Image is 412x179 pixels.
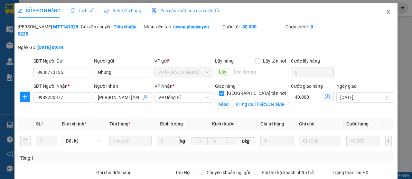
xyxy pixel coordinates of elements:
[299,136,341,146] input: Ghi Chú
[71,8,75,13] span: clock-circle
[332,169,394,176] div: Trạng thái Thu Hộ
[81,23,143,30] div: Gói vận chuyển:
[33,57,91,65] div: SĐT Người Gửi
[18,8,22,13] span: edit
[173,24,209,29] b: nvson.phucxuyen
[291,58,320,64] label: Cước lấy hàng
[212,121,234,126] span: Kích thước
[385,136,392,146] button: plus
[152,8,157,14] img: icon
[104,8,108,13] span: picture
[336,84,357,89] label: Ngày giao
[291,92,321,102] input: Cước giao hàng
[242,24,257,29] b: 80.000
[379,3,398,21] button: Close
[62,121,86,126] span: Đơn vị tính
[152,8,220,13] span: Yêu cầu xuất hóa đơn điện tử
[94,83,152,90] div: Người nhận
[180,136,186,146] span: kg
[175,170,190,175] span: Thu Hộ
[260,121,284,126] span: Giá trị hàng
[386,9,391,15] span: close
[154,57,212,65] div: VP gửi
[94,57,152,65] div: Người gửi
[224,90,288,97] span: [GEOGRAPHIC_DATA] tận nơi
[18,44,80,51] div: Ngày GD:
[215,99,232,109] span: Giao
[259,169,316,176] span: Phí thu hộ khách nhận trả
[20,136,31,146] button: delete
[340,94,385,101] input: Ngày giao
[20,94,30,99] span: plus
[154,84,173,89] span: VP Nhận
[296,118,344,130] th: Ghi chú
[230,67,288,77] input: Dọc đường
[20,92,30,102] button: plus
[325,94,330,99] span: dollar-circle
[232,99,288,109] input: Giao tận nơi
[260,136,294,146] input: 0
[158,67,209,77] span: VP Dương Đình Nghệ
[37,45,63,50] b: [DATE] 09:44
[204,169,253,176] span: Chuyển khoản ng. gửi
[346,121,369,126] span: Cước hàng
[207,137,223,145] input: R
[215,84,236,89] span: Giao hàng
[222,23,284,30] div: Cước rồi :
[143,95,148,100] span: user-add
[237,137,255,145] span: 0kg
[291,84,323,89] label: Cước giao hàng
[260,57,288,65] span: Lấy tận nơi
[158,93,209,102] span: VP Uông Bí
[311,24,313,29] b: 0
[160,121,183,126] span: Định lượng
[18,23,80,37] div: [PERSON_NAME]:
[286,23,347,30] div: Chưa cước :
[192,137,208,145] input: D
[291,67,334,77] input: Cước lấy hàng
[144,23,221,30] div: Nhân viên tạo:
[96,170,132,175] label: Ghi chú đơn hàng
[66,136,100,146] span: Bất kỳ
[18,8,61,13] span: SỬA ĐƠN HÀNG
[215,58,234,64] span: Lấy hàng
[36,121,41,126] span: SL
[215,67,230,77] span: Lấy
[346,136,380,146] input: 0
[104,8,141,13] span: Ảnh kiện hàng
[109,136,152,146] input: VD: Bàn, Ghế
[20,154,160,162] div: Tổng: 1
[71,8,94,13] span: Lịch sử
[33,83,91,90] div: SĐT Người Nhận
[114,24,136,29] b: Tiêu chuẩn
[109,121,130,126] span: Tên hàng
[223,137,237,145] input: C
